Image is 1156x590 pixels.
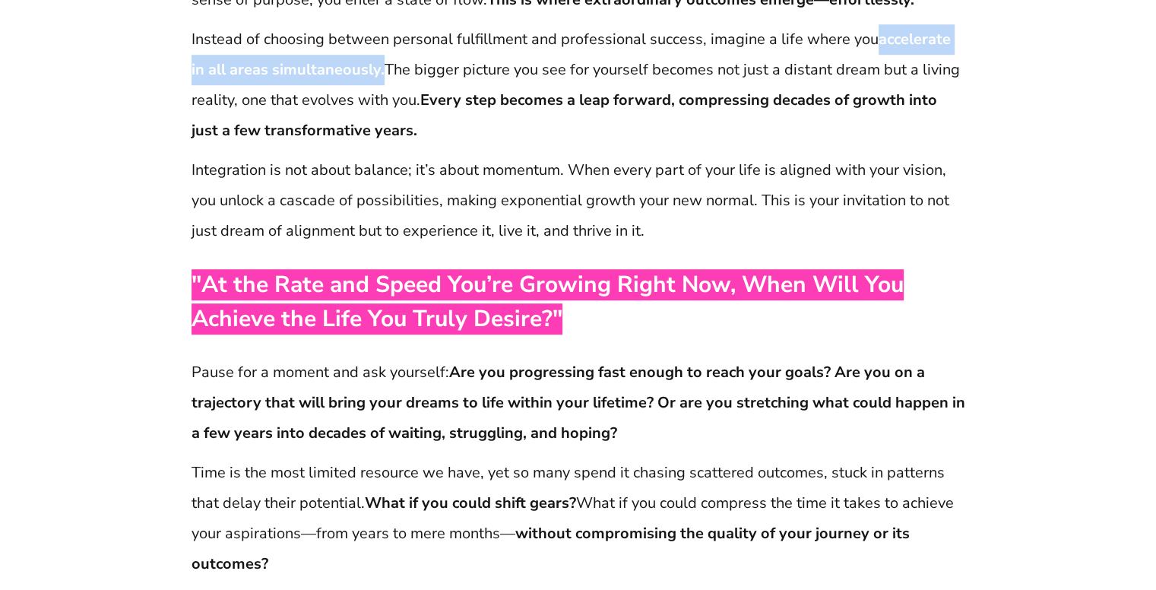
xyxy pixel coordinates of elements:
[192,90,937,141] strong: Every step becomes a leap forward, compressing decades of growth into just a few transformative y...
[192,155,965,246] p: Integration is not about balance; it’s about momentum. When every part of your life is aligned wi...
[365,493,576,513] strong: What if you could shift gears?
[192,362,965,443] strong: Are you progressing fast enough to reach your goals? Are you on a trajectory that will bring your...
[192,523,910,574] strong: without compromising the quality of your journey or its outcomes?
[192,357,965,449] p: Pause for a moment and ask yourself:
[192,269,904,335] span: "At the Rate and Speed You’re Growing Right Now, When Will You Achieve the Life You Truly Desire?"
[192,24,965,146] p: Instead of choosing between personal fulfillment and professional success, imagine a life where y...
[192,458,965,579] p: Time is the most limited resource we have, yet so many spend it chasing scattered outcomes, stuck...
